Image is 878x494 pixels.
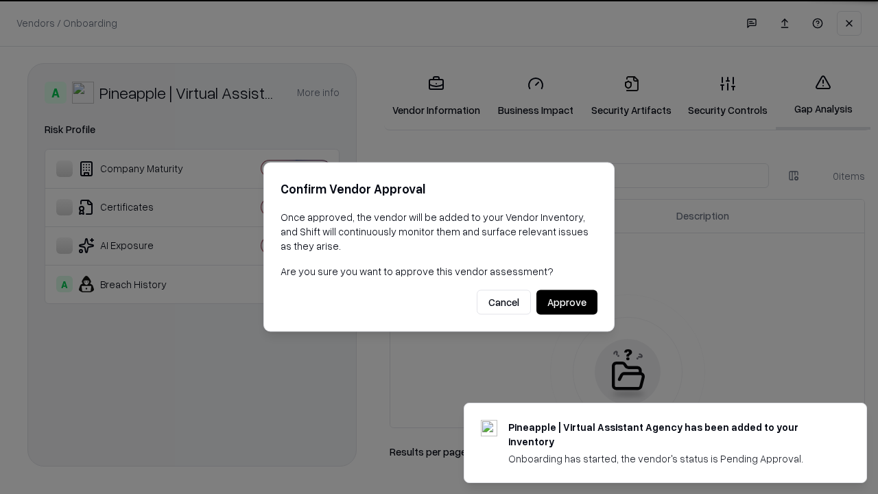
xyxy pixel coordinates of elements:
p: Are you sure you want to approve this vendor assessment? [281,264,597,279]
p: Once approved, the vendor will be added to your Vendor Inventory, and Shift will continuously mon... [281,210,597,253]
div: Pineapple | Virtual Assistant Agency has been added to your inventory [508,420,833,449]
img: trypineapple.com [481,420,497,436]
div: Onboarding has started, the vendor's status is Pending Approval. [508,451,833,466]
button: Cancel [477,290,531,315]
h2: Confirm Vendor Approval [281,179,597,199]
button: Approve [536,290,597,315]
